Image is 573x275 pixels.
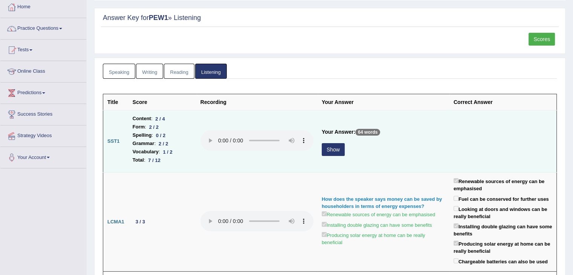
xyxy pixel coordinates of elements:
a: Speaking [103,64,135,79]
label: Producing solar energy at home can be really beneficial [322,231,445,246]
a: Online Class [0,61,86,80]
b: SST1 [107,138,120,144]
input: Producing solar energy at home can be really beneficial [322,232,327,237]
input: Renewable sources of energy can be emphasised [322,211,327,216]
div: How does the speaker says money can be saved by householders in terms of energy expenses? [322,196,445,210]
li: : [133,156,192,164]
li: : [133,139,192,148]
a: Reading [164,64,194,79]
button: Show [322,143,345,156]
li: : [133,123,192,131]
th: Score [128,94,196,110]
div: 0 / 2 [153,131,168,139]
b: Total [133,156,144,164]
b: Content [133,115,151,123]
b: Grammar [133,139,154,148]
b: Form [133,123,145,131]
th: Your Answer [318,94,449,110]
strong: PEW1 [149,14,168,21]
input: Producing solar energy at home can be really beneficial [454,241,458,246]
input: Renewable sources of energy can be emphasised [454,178,458,183]
li: : [133,115,192,123]
input: Looking at doors and windows can be really beneficial [454,206,458,211]
a: Success Stories [0,104,86,123]
a: Practice Questions [0,18,86,37]
b: LCMA1 [107,219,124,225]
a: Listening [195,64,227,79]
label: Installing double glazing can have some benefits [454,222,552,237]
input: Installing double glazing can have some benefits [454,223,458,228]
div: 1 / 2 [160,148,176,156]
h2: Answer Key for » Listening [103,14,557,22]
input: Fuel can be conserved for further uses [454,196,458,201]
div: 2 / 2 [156,140,171,148]
a: Scores [529,33,555,46]
li: : [133,148,192,156]
b: Your Answer: [322,129,355,135]
a: Predictions [0,82,86,101]
a: Writing [136,64,163,79]
label: Looking at doors and windows can be really beneficial [454,205,552,220]
div: 2 / 4 [153,115,168,123]
label: Installing double glazing can have some benefits [322,220,432,229]
th: Title [103,94,128,110]
a: Tests [0,40,86,58]
th: Recording [196,94,318,110]
b: Spelling [133,131,152,139]
label: Fuel can be conserved for further uses [454,194,549,203]
label: Renewable sources of energy can be emphasised [322,210,435,218]
th: Correct Answer [449,94,557,110]
a: Strategy Videos [0,125,86,144]
li: : [133,131,192,139]
b: Vocabulary [133,148,159,156]
a: Your Account [0,147,86,166]
div: 3 / 3 [133,218,148,226]
input: Chargeable batteries can also be used [454,258,458,263]
p: 64 words [355,129,380,136]
div: 7 / 12 [145,156,163,164]
input: Installing double glazing can have some benefits [322,222,327,227]
label: Producing solar energy at home can be really beneficial [454,239,552,255]
label: Renewable sources of energy can be emphasised [454,177,552,192]
div: 2 / 2 [146,123,162,131]
label: Chargeable batteries can also be used [454,257,548,266]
